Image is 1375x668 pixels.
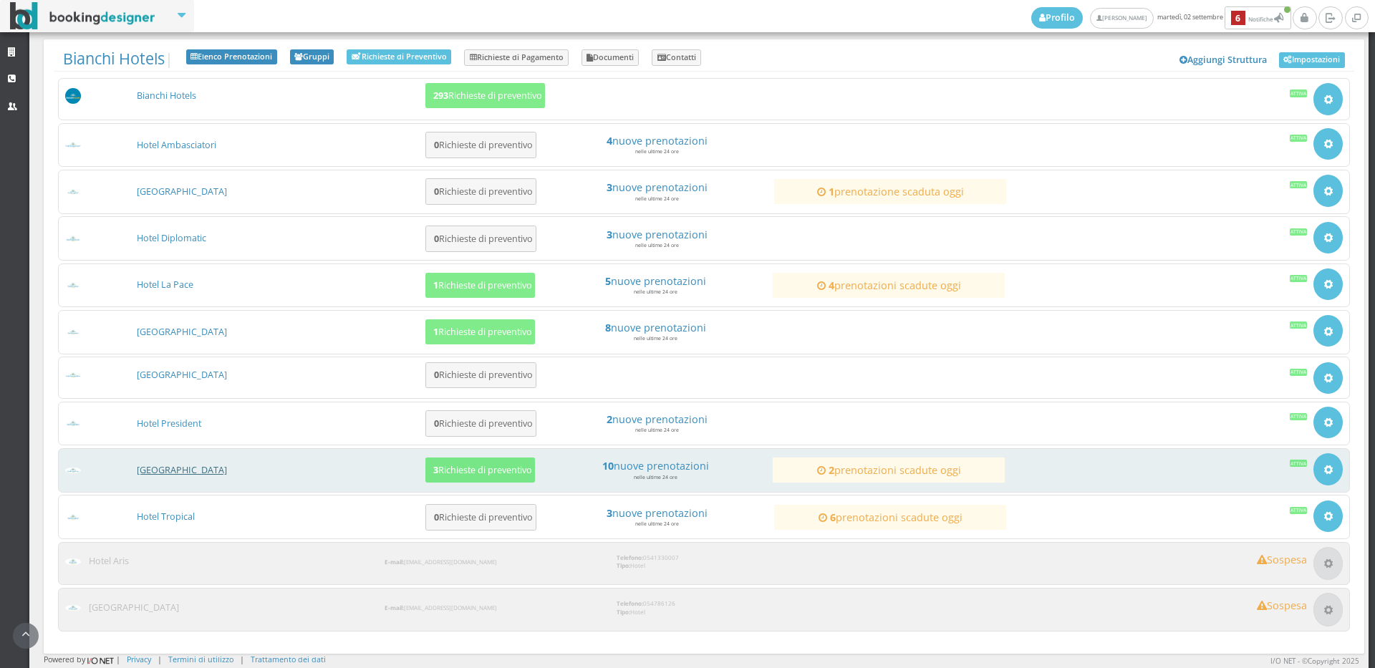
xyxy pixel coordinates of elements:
img: b34dc2487d3611ed9c9d0608f5526cb6_max100.png [65,189,82,195]
a: Bianchi Hotels [63,48,165,69]
button: 3Richieste di preventivo [425,458,535,483]
a: 8nuove prenotazioni [546,321,765,334]
h3: [GEOGRAPHIC_DATA] [82,601,376,614]
strong: E-mail: [385,558,404,566]
h3: Hotel Aris [82,555,376,568]
strong: Tipo: [617,561,630,569]
a: 3nuove prenotazioni [547,181,766,193]
img: d1a594307d3611ed9c9d0608f5526cb6_max100.png [65,372,82,379]
a: Hotel Diplomatic [137,232,206,244]
div: Attiva [1290,369,1308,376]
b: 0 [434,233,439,245]
img: 56a3b5230dfa11eeb8a602419b1953d8_max100.png [65,88,82,105]
h4: nuove prenotazioni [546,321,765,334]
button: 293Richieste di preventivo [425,83,545,108]
small: nelle ultime 24 ore [634,474,677,480]
strong: Telefono: [617,553,643,561]
h5: Richieste di preventivo [429,90,542,101]
div: [EMAIL_ADDRESS][DOMAIN_NAME] [378,551,610,573]
a: 4nuove prenotazioni [547,135,766,147]
b: 6 [1231,11,1245,26]
h5: Richieste di preventivo [430,369,533,380]
h5: Richieste di preventivo [430,140,533,150]
a: Hotel La Pace [137,279,193,291]
small: nelle ultime 24 ore [635,242,679,248]
small: nelle ultime 24 ore [635,148,679,155]
div: Attiva [1290,181,1308,188]
h4: nuove prenotazioni [547,135,766,147]
strong: 8 [605,321,611,334]
a: 10nuove prenotazioni [546,460,765,472]
a: Profilo [1031,7,1083,29]
button: 1Richieste di preventivo [425,273,535,298]
b: 1 [433,326,438,338]
a: [GEOGRAPHIC_DATA] [137,464,227,476]
a: [GEOGRAPHIC_DATA] [137,326,227,338]
a: Hotel Ambasciatori [137,139,216,151]
img: da2a24d07d3611ed9c9d0608f5526cb6_max100.png [65,420,82,427]
strong: 4 [829,279,834,292]
small: nelle ultime 24 ore [635,521,679,527]
div: Attiva [1290,275,1308,282]
a: Hotel President [137,417,201,430]
div: [EMAIL_ADDRESS][DOMAIN_NAME] [378,597,610,619]
div: Attiva [1290,321,1308,329]
a: Hotel Tropical [137,510,195,523]
h4: nuove prenotazioni [546,460,765,472]
a: Bianchi Hotels [137,89,196,102]
button: 1Richieste di preventivo [425,319,535,344]
button: 6Notifiche [1225,6,1291,29]
h4: nuove prenotazioni [547,507,766,519]
div: Attiva [1290,89,1308,97]
a: 3nuove prenotazioni [547,228,766,241]
button: 0Richieste di preventivo [425,178,536,205]
img: ionet_small_logo.png [85,654,116,666]
h4: prenotazione scaduta oggi [781,185,1000,198]
h5: Richieste di preventivo [429,280,532,291]
small: nelle ultime 24 ore [635,427,679,433]
img: BookingDesigner.com [10,2,155,30]
strong: 10 [602,459,614,473]
a: Gruppi [290,49,334,65]
button: 0Richieste di preventivo [425,362,536,389]
h5: Richieste di preventivo [429,326,532,337]
img: baa77dbb7d3611ed9c9d0608f5526cb6_max100.png [65,236,82,242]
a: 2prenotazioni scadute oggi [779,464,998,476]
h4: nuove prenotazioni [547,413,766,425]
div: Attiva [1290,413,1308,420]
b: 0 [434,185,439,198]
h5: Richieste di preventivo [430,186,533,197]
a: 2nuove prenotazioni [547,413,766,425]
img: e2de19487d3611ed9c9d0608f5526cb6_max100.png [65,605,82,611]
b: 293 [433,89,448,102]
img: ea773b7e7d3611ed9c9d0608f5526cb6_max100.png [65,468,82,474]
h4: nuove prenotazioni [547,181,766,193]
a: 4prenotazioni scadute oggi [779,279,998,291]
b: 1 [433,279,438,291]
h5: Richieste di preventivo [430,512,533,523]
img: f1a57c167d3611ed9c9d0608f5526cb6_max100.png [65,514,82,521]
button: 0Richieste di preventivo [425,132,536,158]
b: 3 [433,464,438,476]
strong: 3 [607,180,612,194]
strong: Tipo: [617,608,630,616]
a: [GEOGRAPHIC_DATA] [137,185,227,198]
b: 0 [434,511,439,523]
a: Richieste di Pagamento [464,49,569,67]
div: 0541330007 Hotel [610,547,842,576]
small: nelle ultime 24 ore [634,289,677,295]
strong: 3 [607,228,612,241]
button: 0Richieste di preventivo [425,226,536,252]
a: Trattamento dei dati [251,654,326,664]
a: Richieste di Preventivo [347,49,451,64]
a: Aggiungi Struttura [1172,49,1275,71]
img: a22403af7d3611ed9c9d0608f5526cb6_max100.png [65,142,82,148]
small: nelle ultime 24 ore [635,195,679,202]
strong: Telefono: [617,599,643,607]
a: Impostazioni [1279,52,1345,68]
h4: nuove prenotazioni [546,275,765,287]
a: [GEOGRAPHIC_DATA] [137,369,227,381]
img: c99f326e7d3611ed9c9d0608f5526cb6_max100.png [65,329,82,336]
h5: Richieste di preventivo [430,233,533,244]
h4: prenotazioni scadute oggi [779,464,998,476]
